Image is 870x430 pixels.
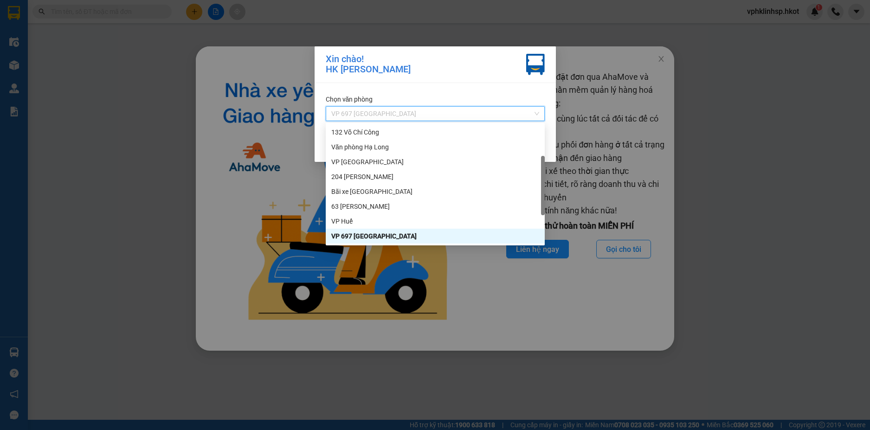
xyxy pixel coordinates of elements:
div: VP 697 Điện Biên Phủ [326,229,545,244]
span: VP 697 Điện Biên Phủ [331,107,539,121]
div: Bãi xe Thạch Bàn [326,184,545,199]
div: 204 [PERSON_NAME] [331,172,539,182]
div: VP Huế [326,214,545,229]
div: VP Đà Nẵng [326,154,545,169]
div: Chọn văn phòng [326,94,545,104]
div: Xin chào! HK [PERSON_NAME] [326,54,411,75]
div: 132 Võ Chí Công [326,125,545,140]
div: VP Huế [331,216,539,226]
div: 204 Trần Quang Khải [326,169,545,184]
img: vxr-icon [526,54,545,75]
div: 132 Võ Chí Công [331,127,539,137]
div: Bãi xe [GEOGRAPHIC_DATA] [331,186,539,197]
div: 63 Phan Đình Phùng [326,199,545,214]
div: VP 697 [GEOGRAPHIC_DATA] [331,231,539,241]
div: 63 [PERSON_NAME] [331,201,539,212]
div: Văn phòng Hạ Long [331,142,539,152]
div: Văn phòng Hạ Long [326,140,545,154]
div: VP [GEOGRAPHIC_DATA] [331,157,539,167]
